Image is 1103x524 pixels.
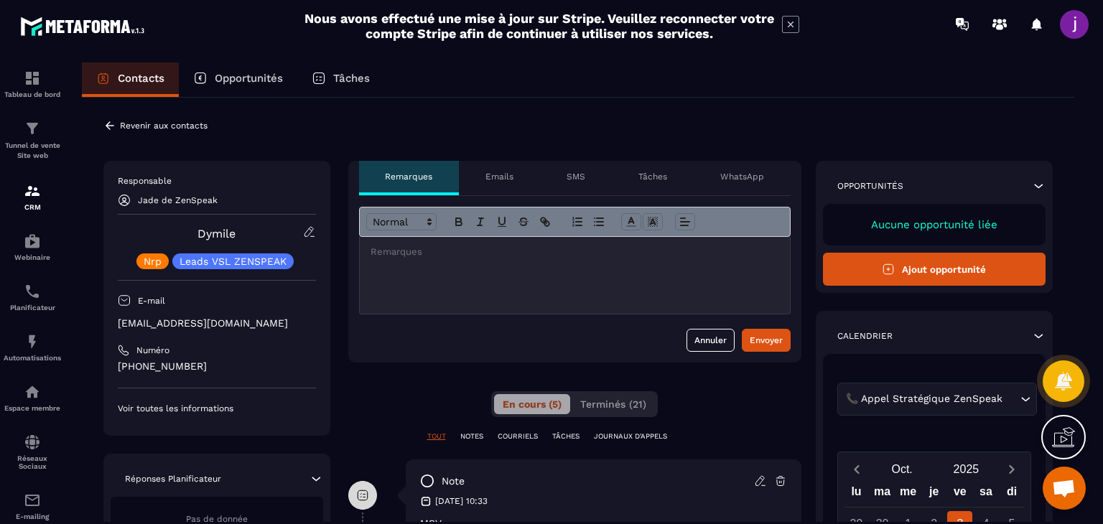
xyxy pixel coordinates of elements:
div: Search for option [837,383,1037,416]
p: Responsable [118,175,316,187]
p: Planificateur [4,304,61,312]
button: Annuler [687,329,735,352]
button: Envoyer [742,329,791,352]
p: WhatsApp [720,171,764,182]
p: Réseaux Sociaux [4,454,61,470]
p: E-mail [138,295,165,307]
img: formation [24,70,41,87]
a: automationsautomationsAutomatisations [4,322,61,373]
img: logo [20,13,149,39]
a: social-networksocial-networkRéseaux Sociaux [4,423,61,481]
div: ma [870,482,895,507]
p: JOURNAUX D'APPELS [594,431,667,441]
img: automations [24,383,41,401]
p: Aucune opportunité liée [837,218,1032,231]
img: email [24,492,41,509]
div: sa [973,482,999,507]
a: formationformationCRM [4,172,61,222]
p: Jade de ZenSpeak [138,195,218,205]
div: je [921,482,947,507]
button: Ajout opportunité [823,253,1046,286]
p: TÂCHES [552,431,580,441]
button: Open months overlay [870,457,934,482]
span: En cours (5) [503,398,562,410]
button: Terminés (21) [572,394,655,414]
button: Previous month [844,459,870,479]
a: automationsautomationsEspace membre [4,373,61,423]
span: 📞 Appel Stratégique ZenSpeak [843,391,1006,407]
button: Open years overlay [934,457,998,482]
a: automationsautomationsWebinaire [4,222,61,272]
p: Tâches [638,171,667,182]
p: Revenir aux contacts [120,121,208,131]
img: automations [24,333,41,350]
span: Pas de donnée [186,514,248,524]
div: lu [843,482,869,507]
button: En cours (5) [494,394,570,414]
p: E-mailing [4,513,61,520]
span: Terminés (21) [580,398,646,410]
p: Leads VSL ZENSPEAK [180,256,287,266]
p: note [442,474,465,488]
p: Automatisations [4,354,61,362]
p: Webinaire [4,253,61,261]
p: Contacts [118,72,164,85]
p: [PHONE_NUMBER] [118,360,316,373]
img: automations [24,233,41,250]
p: SMS [567,171,585,182]
p: Emails [485,171,513,182]
div: Ouvrir le chat [1043,467,1086,510]
img: formation [24,182,41,200]
p: Espace membre [4,404,61,412]
p: Nrp [144,256,162,266]
p: Tunnel de vente Site web [4,141,61,161]
a: Tâches [297,62,384,97]
input: Search for option [1006,391,1017,407]
p: Remarques [385,171,432,182]
div: ve [947,482,973,507]
p: Calendrier [837,330,893,342]
div: me [895,482,921,507]
a: Contacts [82,62,179,97]
p: Réponses Planificateur [125,473,221,485]
p: Voir toutes les informations [118,403,316,414]
a: Dymile [197,227,236,240]
img: social-network [24,434,41,451]
a: schedulerschedulerPlanificateur [4,272,61,322]
h2: Nous avons effectué une mise à jour sur Stripe. Veuillez reconnecter votre compte Stripe afin de ... [304,11,775,41]
p: Tableau de bord [4,90,61,98]
div: di [999,482,1025,507]
p: [DATE] 10:33 [435,495,488,507]
p: Tâches [333,72,370,85]
a: formationformationTunnel de vente Site web [4,109,61,172]
p: Opportunités [837,180,903,192]
p: Numéro [136,345,169,356]
a: Opportunités [179,62,297,97]
a: formationformationTableau de bord [4,59,61,109]
p: Opportunités [215,72,283,85]
p: [EMAIL_ADDRESS][DOMAIN_NAME] [118,317,316,330]
p: COURRIELS [498,431,538,441]
img: scheduler [24,283,41,300]
button: Next month [998,459,1025,479]
p: NOTES [460,431,483,441]
p: TOUT [427,431,446,441]
div: Envoyer [750,333,783,347]
img: formation [24,120,41,137]
p: CRM [4,203,61,211]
